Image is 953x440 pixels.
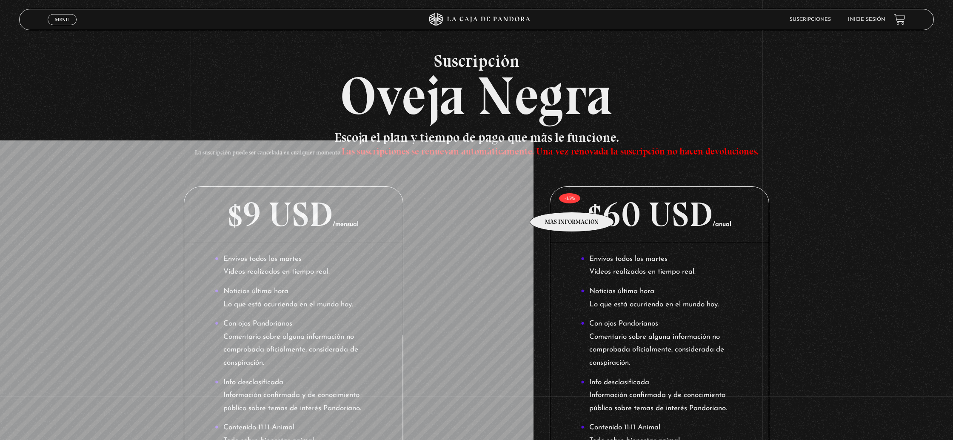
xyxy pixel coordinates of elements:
[184,187,403,242] p: $9 USD
[713,221,731,228] span: /anual
[215,285,372,311] li: Noticias última hora Lo que está ocurriendo en el mundo hoy.
[111,131,842,157] h3: Escoja el plan y tiempo de pago que más le funcione.
[19,52,934,123] h2: Oveja Negra
[19,52,934,69] span: Suscripción
[55,17,69,22] span: Menu
[894,14,905,25] a: View your shopping cart
[848,17,885,22] a: Inicie sesión
[581,317,738,369] li: Con ojos Pandorianos Comentario sobre alguna información no comprobada oficialmente, considerada ...
[215,253,372,279] li: Envivos todos los martes Videos realizados en tiempo real.
[581,285,738,311] li: Noticias última hora Lo que está ocurriendo en el mundo hoy.
[790,17,831,22] a: Suscripciones
[581,253,738,279] li: Envivos todos los martes Videos realizados en tiempo real.
[342,146,759,157] span: Las suscripciones se renuevan automáticamente. Una vez renovada la suscripción no hacen devolucio...
[195,149,759,156] span: La suscripción puede ser cancelada en cualquier momento.
[215,317,372,369] li: Con ojos Pandorianos Comentario sobre alguna información no comprobada oficialmente, considerada ...
[52,24,72,30] span: Cerrar
[333,221,359,228] span: /mensual
[550,187,769,242] p: $60 USD
[581,376,738,415] li: Info desclasificada Información confirmada y de conocimiento público sobre temas de interés Pando...
[215,376,372,415] li: Info desclasificada Información confirmada y de conocimiento público sobre temas de interés Pando...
